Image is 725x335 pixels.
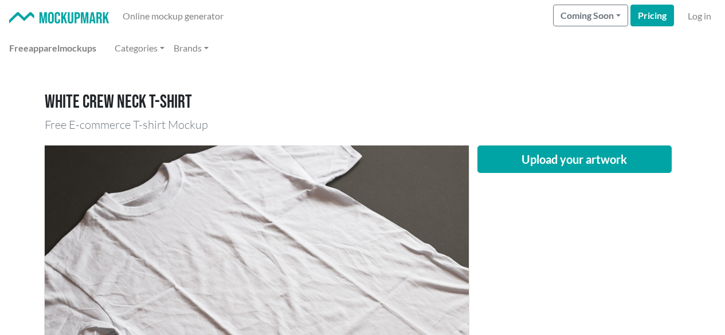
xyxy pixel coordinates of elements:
[630,5,674,26] a: Pricing
[45,118,681,132] h3: Free E-commerce T-shirt Mockup
[110,37,169,60] a: Categories
[477,145,672,173] button: Upload your artwork
[683,5,716,27] a: Log in
[118,5,228,27] a: Online mockup generator
[5,37,101,60] a: Freeapparelmockups
[29,42,60,53] span: apparel
[45,92,681,113] h1: White crew neck T-shirt
[553,5,628,26] button: Coming Soon
[169,37,213,60] a: Brands
[9,12,109,24] img: Mockup Mark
